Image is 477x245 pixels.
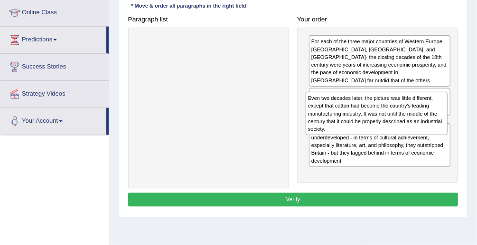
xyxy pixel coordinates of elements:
[0,81,109,105] a: Strategy Videos
[128,193,458,206] button: Verify
[297,16,458,23] h4: Your order
[309,35,450,87] div: For each of the three major countries of Western Europe - [GEOGRAPHIC_DATA], [GEOGRAPHIC_DATA], a...
[0,27,106,50] a: Predictions
[0,108,106,132] a: Your Account
[309,123,450,167] div: It would be a mistake to call the other two countries underdeveloped - in terms of cultural achie...
[128,16,289,23] h4: Paragraph list
[306,92,448,135] div: Even two decades later, the picture was little different, except that cotton had become the count...
[309,88,450,116] div: At the turn of the 19th century, however, only a relatively small sector of the British economy h...
[128,2,250,10] div: * Move & order all paragraphs in the right field
[0,54,109,78] a: Success Stories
